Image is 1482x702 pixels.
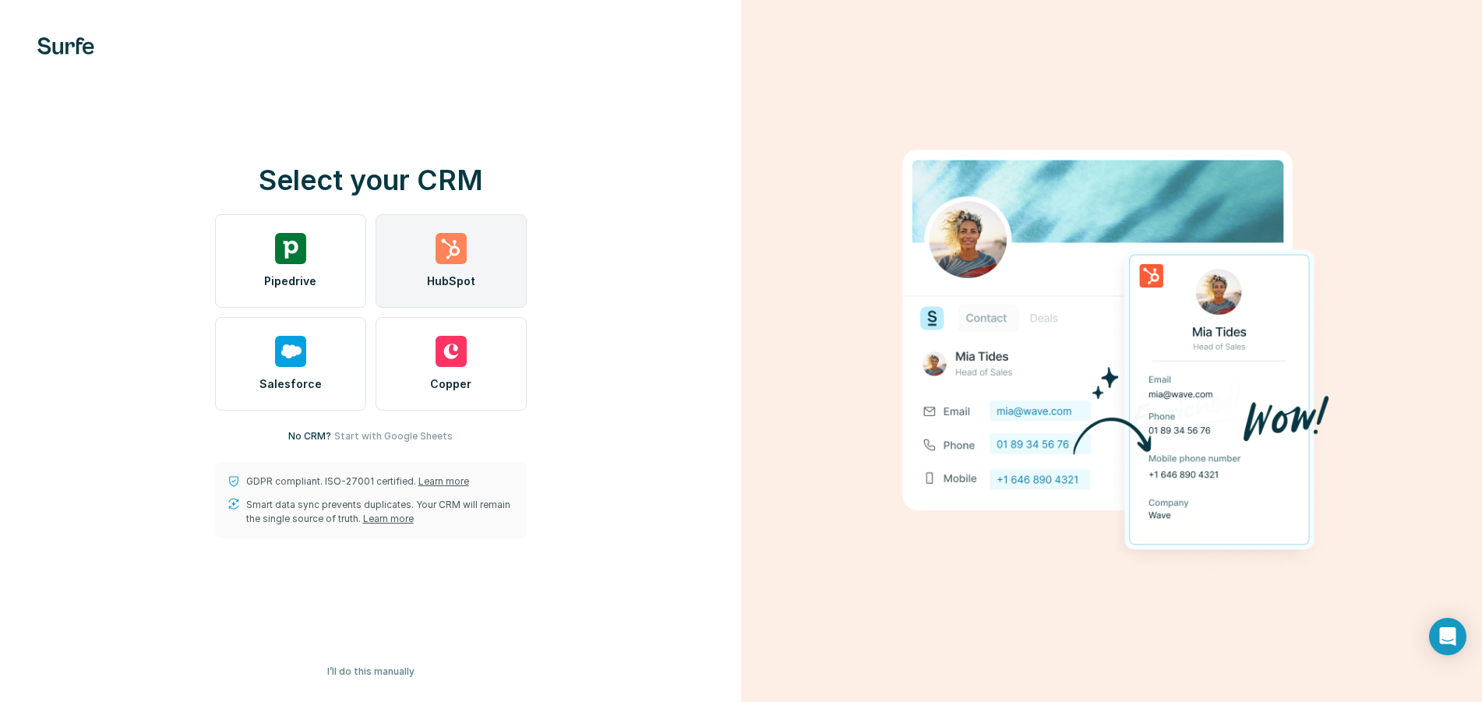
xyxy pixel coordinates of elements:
[37,37,94,55] img: Surfe's logo
[436,336,467,367] img: copper's logo
[215,164,527,196] h1: Select your CRM
[363,513,414,524] a: Learn more
[427,273,475,289] span: HubSpot
[327,665,415,679] span: I’ll do this manually
[436,233,467,264] img: hubspot's logo
[275,336,306,367] img: salesforce's logo
[288,429,331,443] p: No CRM?
[894,125,1330,577] img: HUBSPOT image
[275,233,306,264] img: pipedrive's logo
[430,376,471,392] span: Copper
[246,474,469,489] p: GDPR compliant. ISO-27001 certified.
[334,429,453,443] button: Start with Google Sheets
[246,498,514,526] p: Smart data sync prevents duplicates. Your CRM will remain the single source of truth.
[259,376,322,392] span: Salesforce
[316,660,425,683] button: I’ll do this manually
[264,273,316,289] span: Pipedrive
[1429,618,1466,655] div: Open Intercom Messenger
[418,475,469,487] a: Learn more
